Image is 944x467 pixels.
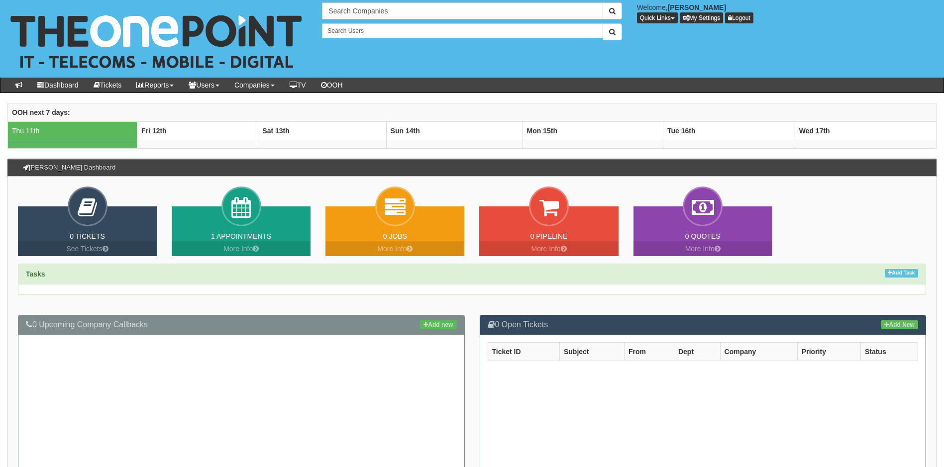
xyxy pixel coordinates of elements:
[30,78,86,93] a: Dashboard
[314,78,350,93] a: OOH
[637,12,678,23] button: Quick Links
[26,270,45,278] strong: Tasks
[325,241,464,256] a: More Info
[129,78,181,93] a: Reports
[685,232,721,240] a: 0 Quotes
[322,2,603,19] input: Search Companies
[885,269,918,278] a: Add Task
[282,78,314,93] a: TV
[227,78,282,93] a: Companies
[8,121,137,140] td: Thu 11th
[797,342,860,361] th: Priority
[258,121,386,140] th: Sat 13th
[172,241,311,256] a: More Info
[18,159,120,176] h3: [PERSON_NAME] Dashboard
[181,78,227,93] a: Users
[8,103,937,121] th: OOH next 7 days:
[559,342,624,361] th: Subject
[70,232,105,240] a: 0 Tickets
[795,121,936,140] th: Wed 17th
[211,232,271,240] a: 1 Appointments
[668,3,726,11] b: [PERSON_NAME]
[860,342,918,361] th: Status
[488,342,559,361] th: Ticket ID
[383,232,407,240] a: 0 Jobs
[663,121,795,140] th: Tue 16th
[629,2,944,23] div: Welcome,
[633,241,772,256] a: More Info
[674,342,720,361] th: Dept
[530,232,568,240] a: 0 Pipeline
[386,121,523,140] th: Sun 14th
[881,320,918,329] a: Add New
[86,78,129,93] a: Tickets
[488,320,919,329] h3: 0 Open Tickets
[479,241,618,256] a: More Info
[725,12,753,23] a: Logout
[322,23,603,38] input: Search Users
[624,342,674,361] th: From
[420,320,456,329] a: Add new
[137,121,258,140] th: Fri 12th
[523,121,663,140] th: Mon 15th
[720,342,797,361] th: Company
[26,320,457,329] h3: 0 Upcoming Company Callbacks
[18,241,157,256] a: See Tickets
[680,12,724,23] a: My Settings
